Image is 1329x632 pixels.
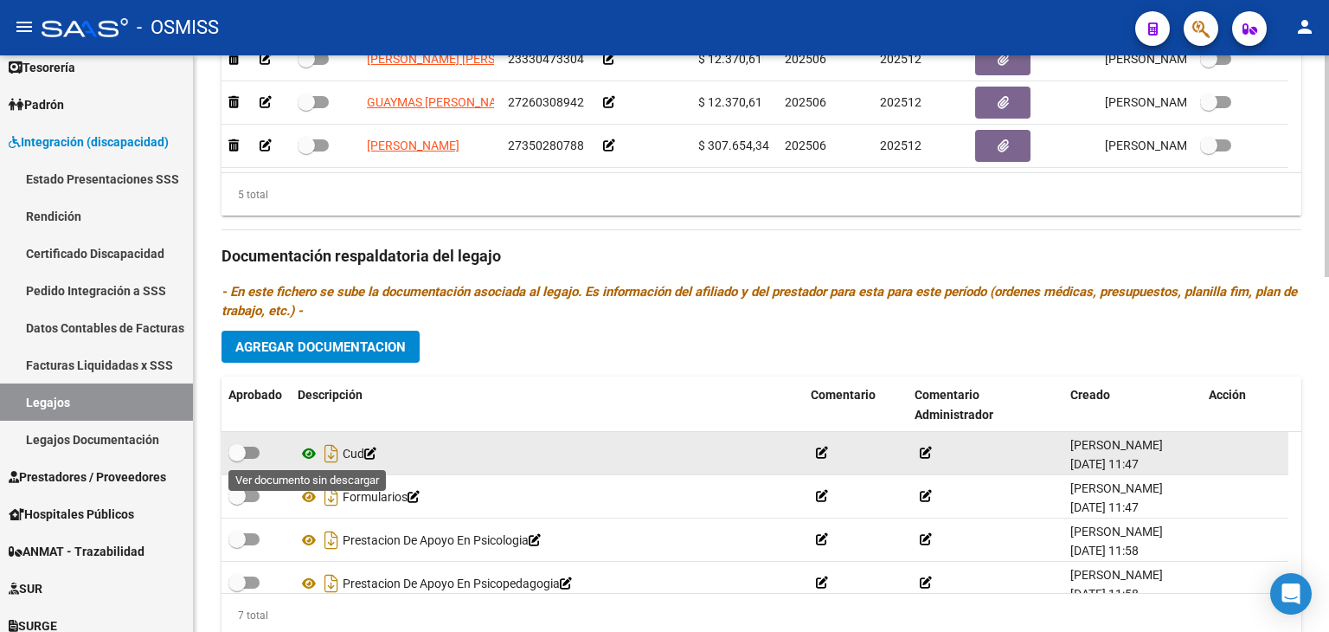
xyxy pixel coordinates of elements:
span: $ 307.654,34 [698,139,769,152]
i: Descargar documento [320,440,343,468]
mat-icon: person [1294,16,1315,37]
span: - OSMISS [137,9,219,47]
span: [DATE] 11:58 [1070,544,1139,558]
span: Prestadores / Proveedores [9,468,166,487]
span: [DATE] 11:58 [1070,587,1139,601]
div: Formularios [298,483,797,511]
div: 7 total [221,606,268,625]
span: Aprobado [228,388,282,402]
span: Padrón [9,95,64,114]
div: 5 total [221,185,268,204]
button: Agregar Documentacion [221,331,420,363]
datatable-header-cell: Descripción [291,377,804,434]
mat-icon: menu [14,16,35,37]
span: 202506 [785,139,826,152]
div: Cud [298,440,797,468]
span: [PERSON_NAME] [DATE] [1105,52,1241,66]
span: Acción [1209,388,1246,402]
datatable-header-cell: Aprobado [221,377,291,434]
h3: Documentación respaldatoria del legajo [221,244,1301,268]
span: 202506 [785,95,826,109]
span: [PERSON_NAME] [PERSON_NAME] [367,52,555,66]
span: 27260308942 [508,95,584,109]
span: 27350280788 [508,139,584,152]
span: Agregar Documentacion [235,339,406,355]
i: Descargar documento [320,483,343,511]
span: 23330473304 [508,52,584,66]
datatable-header-cell: Acción [1202,377,1288,434]
span: 202512 [880,52,921,66]
i: Descargar documento [320,570,343,597]
span: $ 12.370,61 [698,95,762,109]
span: SUR [9,579,42,598]
span: Creado [1070,388,1110,402]
span: [DATE] 11:47 [1070,500,1139,514]
span: [PERSON_NAME] [1070,438,1163,452]
span: [PERSON_NAME] [DATE] [1105,95,1241,109]
div: Prestacion De Apoyo En Psicopedagogia [298,570,797,597]
div: Prestacion De Apoyo En Psicologia [298,526,797,554]
span: 202512 [880,139,921,152]
span: [DATE] 11:47 [1070,457,1139,471]
span: [PERSON_NAME] [1070,525,1163,538]
span: [PERSON_NAME] [1070,568,1163,582]
span: [PERSON_NAME] [DATE] [1105,139,1241,152]
span: Comentario [811,388,876,402]
span: Tesorería [9,58,75,77]
i: Descargar documento [320,526,343,554]
span: 202506 [785,52,826,66]
span: $ 12.370,61 [698,52,762,66]
span: Descripción [298,388,363,402]
span: [PERSON_NAME] [367,139,459,152]
span: ANMAT - Trazabilidad [9,542,144,561]
datatable-header-cell: Comentario Administrador [908,377,1063,434]
span: Integración (discapacidad) [9,132,169,152]
datatable-header-cell: Comentario [804,377,908,434]
i: - En este fichero se sube la documentación asociada al legajo. Es información del afiliado y del ... [221,284,1297,319]
span: Hospitales Públicos [9,505,134,524]
div: Open Intercom Messenger [1270,573,1312,615]
datatable-header-cell: Creado [1063,377,1202,434]
span: 202512 [880,95,921,109]
span: Comentario Administrador [915,388,993,422]
span: [PERSON_NAME] [1070,481,1163,495]
span: GUAYMAS [PERSON_NAME] [367,95,517,109]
